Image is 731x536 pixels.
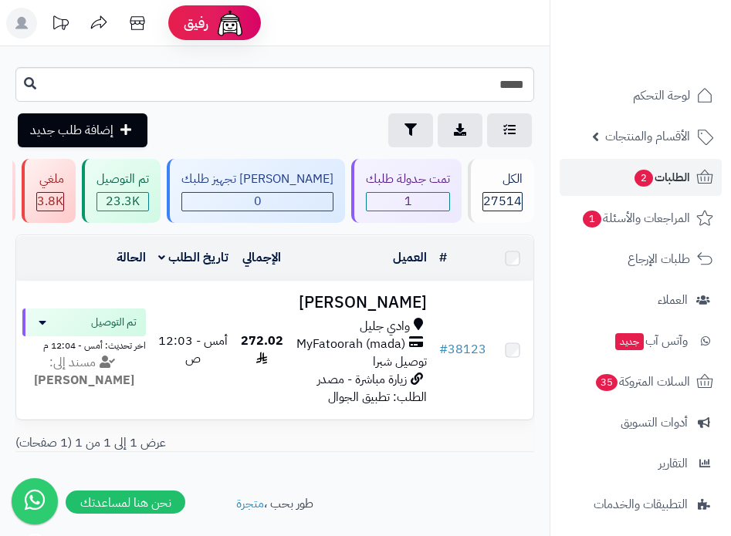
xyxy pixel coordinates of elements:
span: 272.02 [241,332,283,368]
div: 3825 [37,193,63,211]
span: 3.8K [37,193,63,211]
span: طلبات الإرجاع [628,248,690,270]
span: 35 [596,374,618,392]
a: ملغي 3.8K [19,159,79,223]
a: تمت جدولة طلبك 1 [348,159,465,223]
div: 23313 [97,193,148,211]
div: [PERSON_NAME] تجهيز طلبك [181,170,333,188]
div: مسند إلى: [11,354,157,389]
a: وآتس آبجديد [560,322,722,359]
span: العملاء [658,289,688,311]
a: المراجعات والأسئلة1 [560,200,722,237]
a: الحالة [117,248,146,267]
span: الأقسام والمنتجات [605,126,690,147]
a: أدوات التسويق [560,404,722,441]
span: 1 [367,193,449,211]
div: عرض 1 إلى 1 من 1 (1 صفحات) [4,434,546,452]
a: التطبيقات والخدمات [560,486,722,523]
a: #38123 [439,340,486,359]
span: أمس - 12:03 ص [158,332,228,368]
span: وآتس آب [614,330,688,352]
span: توصيل شبرا [373,352,427,371]
span: جديد [615,333,644,350]
span: أدوات التسويق [621,412,688,433]
a: طلبات الإرجاع [560,241,722,278]
h3: [PERSON_NAME] [296,294,427,312]
a: متجرة [236,494,264,513]
a: تاريخ الطلب [158,248,228,267]
div: تمت جدولة طلبك [366,170,450,188]
span: وادي جليل [360,318,410,335]
span: لوحة التحكم [633,85,690,106]
span: MyFatoorah (mada) [296,335,405,353]
a: الكل27514 [465,159,537,223]
div: الكل [482,170,523,188]
div: اخر تحديث: أمس - 12:04 م [22,336,146,352]
span: # [439,340,448,359]
img: ai-face.png [215,8,245,39]
span: 23.3K [97,193,148,211]
a: السلات المتروكة35 [560,363,722,400]
span: زيارة مباشرة - مصدر الطلب: تطبيق الجوال [317,370,427,406]
a: الإجمالي [242,248,281,267]
img: logo-2.png [626,35,716,67]
span: 27514 [483,193,522,211]
span: التقارير [658,453,688,474]
div: تم التوصيل [96,170,149,188]
span: السلات المتروكة [594,371,690,393]
a: لوحة التحكم [560,77,722,114]
span: إضافة طلب جديد [30,121,113,140]
div: ملغي [36,170,64,188]
strong: [PERSON_NAME] [34,371,134,389]
a: تحديثات المنصة [41,8,80,42]
span: التطبيقات والخدمات [594,494,688,515]
a: [PERSON_NAME] تجهيز طلبك 0 [164,159,348,223]
span: رفيق [184,14,208,32]
span: 0 [182,193,333,211]
span: الطلبات [633,167,690,188]
span: 2 [635,170,654,187]
a: # [439,248,447,267]
a: تم التوصيل 23.3K [79,159,164,223]
a: إضافة طلب جديد [18,113,147,147]
a: العميل [393,248,427,267]
a: العملاء [560,281,722,319]
span: المراجعات والأسئلة [581,207,690,229]
a: الطلبات2 [560,159,722,196]
span: تم التوصيل [91,315,137,330]
a: التقارير [560,445,722,482]
span: 1 [583,211,602,228]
